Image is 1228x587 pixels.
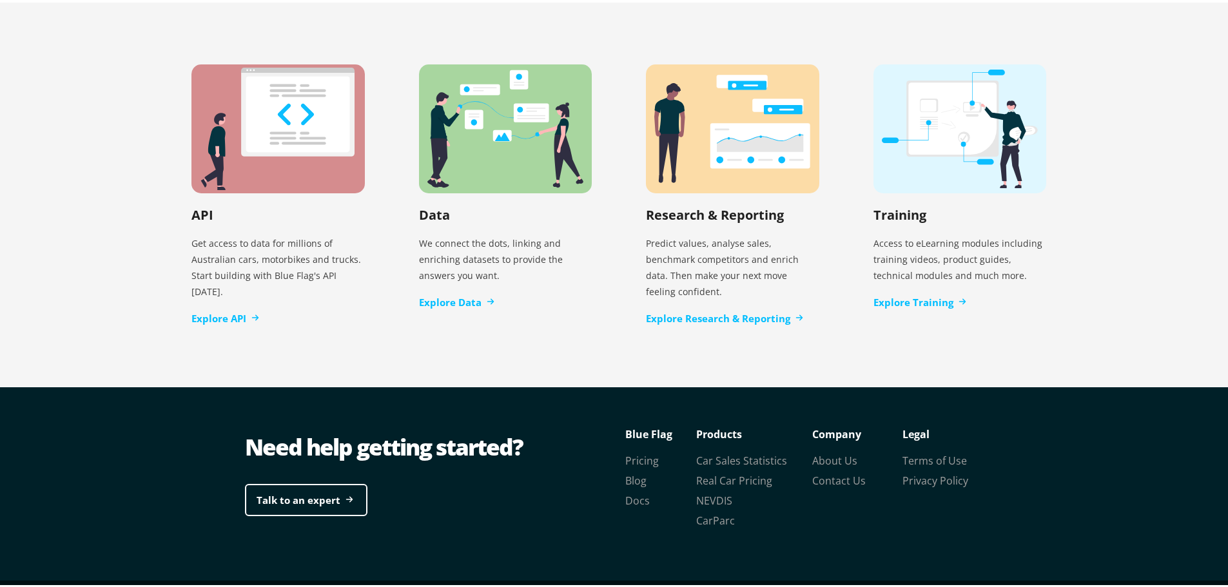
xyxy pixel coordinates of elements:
p: Access to eLearning modules including training videos, product guides, technical modules and much... [873,227,1047,286]
p: Blue Flag [625,422,696,441]
p: Legal [902,422,993,441]
a: Docs [625,491,650,505]
a: Talk to an expert [245,481,367,514]
a: Terms of Use [902,451,967,465]
a: Real Car Pricing [696,471,772,485]
div: Need help getting started? [245,428,619,461]
h2: API [191,204,213,221]
a: Contact Us [812,471,866,485]
a: Explore Training [873,293,966,307]
a: Car Sales Statistics [696,451,787,465]
a: Explore API [191,309,259,323]
a: NEVDIS [696,491,732,505]
a: About Us [812,451,857,465]
p: Company [812,422,902,441]
p: Predict values, analyse sales, benchmark competitors and enrich data. Then make your next move fe... [646,227,819,302]
a: Explore Data [419,293,494,307]
a: Blog [625,471,647,485]
p: Products [696,422,812,441]
h2: Research & Reporting [646,204,784,221]
a: Explore Research & Reporting [646,309,803,323]
a: Pricing [625,451,659,465]
h2: Training [873,204,926,221]
p: Get access to data for millions of Australian cars, motorbikes and trucks. Start building with Bl... [191,227,365,302]
p: We connect the dots, linking and enriching datasets to provide the answers you want. [419,227,592,286]
h2: Data [419,204,450,221]
a: Privacy Policy [902,471,968,485]
a: CarParc [696,511,735,525]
